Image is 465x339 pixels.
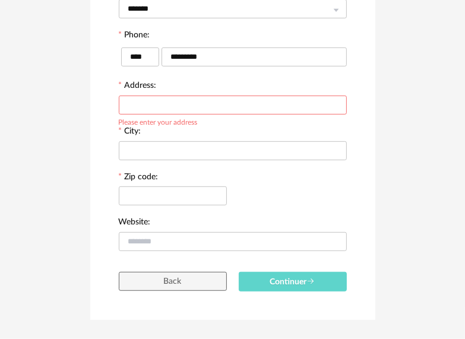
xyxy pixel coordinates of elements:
[119,272,227,291] button: Back
[164,277,182,286] span: Back
[119,218,151,229] label: Website:
[239,272,347,292] button: Continuer
[119,116,198,126] div: Please enter your address
[119,127,141,138] label: City:
[270,278,315,286] span: Continuer
[119,81,157,92] label: Address:
[119,173,159,183] label: Zip code:
[119,31,150,42] label: Phone:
